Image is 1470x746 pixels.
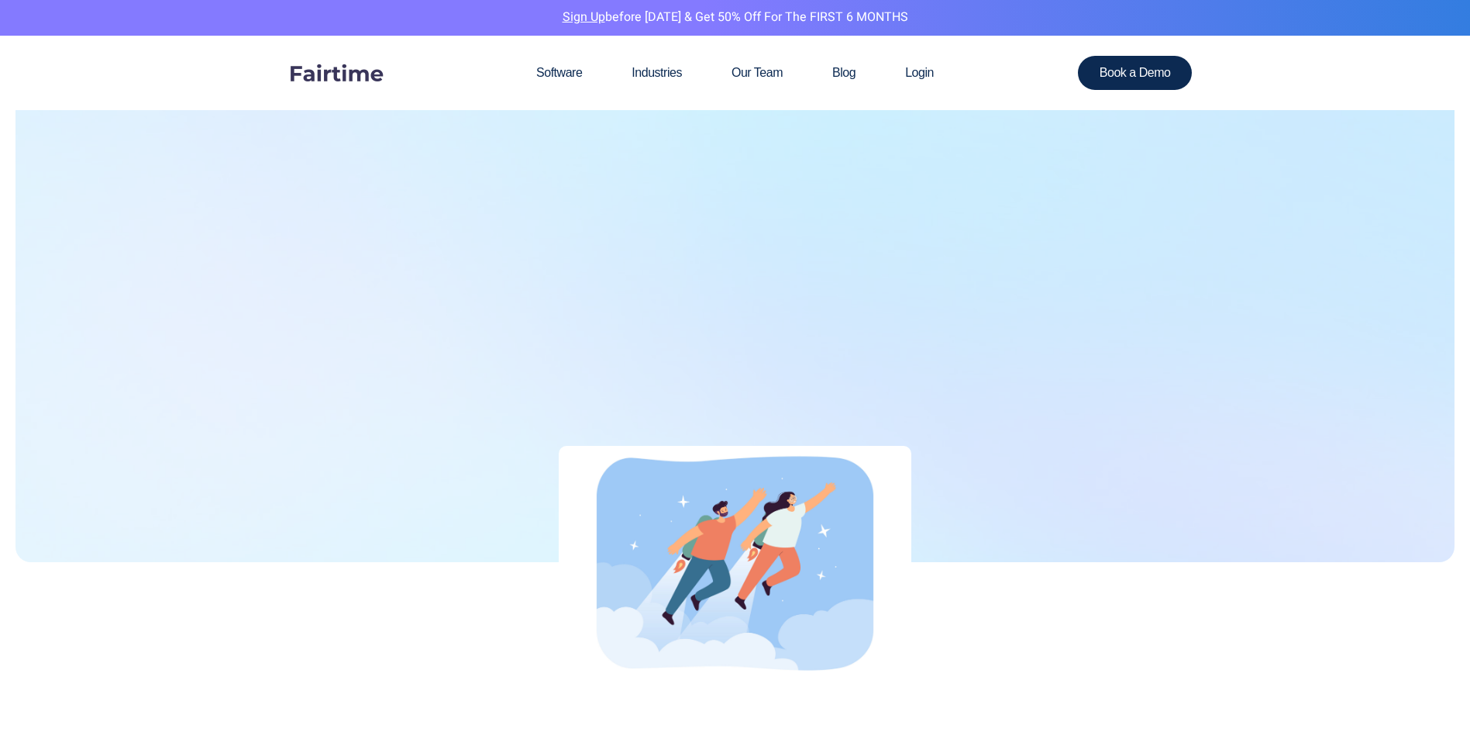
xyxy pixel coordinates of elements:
a: Software [511,36,607,110]
a: Blog [807,36,880,110]
p: before [DATE] & Get 50% Off for the FIRST 6 MONTHS [12,8,1458,28]
a: Book a Demo [1078,56,1193,90]
span: Book a Demo [1100,67,1171,79]
a: Industries [607,36,707,110]
a: Our Team [707,36,807,110]
a: Sign Up [563,8,605,26]
a: Login [880,36,959,110]
img: NDIS contractor [559,446,911,681]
